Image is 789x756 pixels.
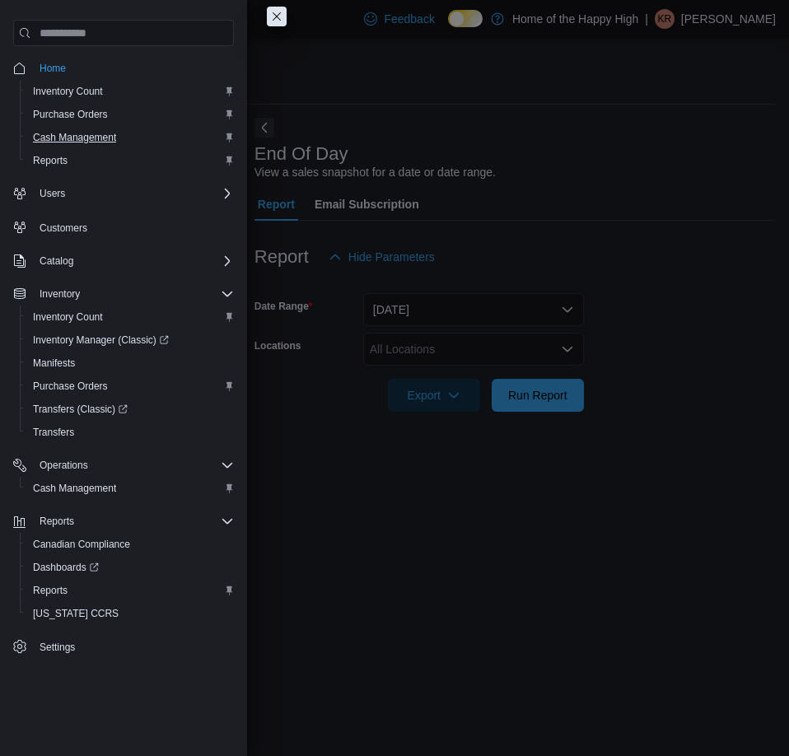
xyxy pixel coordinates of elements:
button: Reports [7,510,240,533]
a: Reports [26,151,74,170]
span: Settings [33,637,234,657]
span: Reports [26,151,234,170]
button: Catalog [7,250,240,273]
a: Customers [33,218,94,238]
span: Inventory [40,287,80,301]
a: [US_STATE] CCRS [26,604,125,623]
span: Canadian Compliance [26,534,234,554]
span: Reports [33,154,68,167]
nav: Complex example [13,49,234,662]
button: Home [7,56,240,80]
span: Inventory Count [33,85,103,98]
span: Inventory Count [33,310,103,324]
span: Canadian Compliance [33,538,130,551]
button: Inventory [7,282,240,306]
span: Purchase Orders [26,105,234,124]
button: Canadian Compliance [20,533,240,556]
span: Home [33,58,234,78]
span: Catalog [33,251,234,271]
button: Users [33,184,72,203]
a: Transfers (Classic) [26,399,134,419]
a: Transfers [26,422,81,442]
span: Transfers [33,426,74,439]
span: Transfers (Classic) [33,403,128,416]
span: Inventory Count [26,82,234,101]
button: Inventory Count [20,80,240,103]
button: Cash Management [20,126,240,149]
span: Reports [33,511,234,531]
span: Home [40,62,66,75]
a: Home [33,58,72,78]
span: Purchase Orders [33,380,108,393]
button: Inventory [33,284,86,304]
button: Inventory Count [20,306,240,329]
button: Purchase Orders [20,375,240,398]
a: Purchase Orders [26,105,114,124]
button: Cash Management [20,477,240,500]
span: Inventory [33,284,234,304]
button: Customers [7,215,240,239]
button: [US_STATE] CCRS [20,602,240,625]
a: Inventory Manager (Classic) [20,329,240,352]
button: Transfers [20,421,240,444]
span: Cash Management [33,131,116,144]
button: Settings [7,635,240,659]
button: Catalog [33,251,80,271]
button: Reports [33,511,81,531]
span: Transfers (Classic) [26,399,234,419]
button: Manifests [20,352,240,375]
span: Settings [40,641,75,654]
span: Operations [33,455,234,475]
span: Washington CCRS [26,604,234,623]
span: Purchase Orders [33,108,108,121]
span: Manifests [26,353,234,373]
button: Purchase Orders [20,103,240,126]
a: Canadian Compliance [26,534,137,554]
button: Operations [33,455,95,475]
span: Customers [40,222,87,235]
span: Cash Management [26,478,234,498]
button: Users [7,182,240,205]
span: Customers [33,217,234,237]
a: Manifests [26,353,82,373]
span: Inventory Manager (Classic) [26,330,234,350]
span: Inventory Manager (Classic) [33,334,169,347]
a: Cash Management [26,478,123,498]
span: Dashboards [33,561,99,574]
span: Reports [33,584,68,597]
span: Operations [40,459,88,472]
a: Purchase Orders [26,376,114,396]
span: Purchase Orders [26,376,234,396]
a: Dashboards [26,558,105,577]
a: Transfers (Classic) [20,398,240,421]
span: Cash Management [26,128,234,147]
span: Users [40,187,65,200]
span: Cash Management [33,482,116,495]
a: Reports [26,581,74,600]
a: Cash Management [26,128,123,147]
span: Dashboards [26,558,234,577]
span: Reports [40,515,74,528]
a: Inventory Manager (Classic) [26,330,175,350]
button: Reports [20,149,240,172]
a: Inventory Count [26,307,110,327]
button: Operations [7,454,240,477]
button: Close this dialog [267,7,287,26]
span: Users [33,184,234,203]
span: Inventory Count [26,307,234,327]
span: [US_STATE] CCRS [33,607,119,620]
button: Reports [20,579,240,602]
a: Settings [33,637,82,657]
a: Inventory Count [26,82,110,101]
span: Reports [26,581,234,600]
a: Dashboards [20,556,240,579]
span: Catalog [40,254,73,268]
span: Transfers [26,422,234,442]
span: Manifests [33,357,75,370]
